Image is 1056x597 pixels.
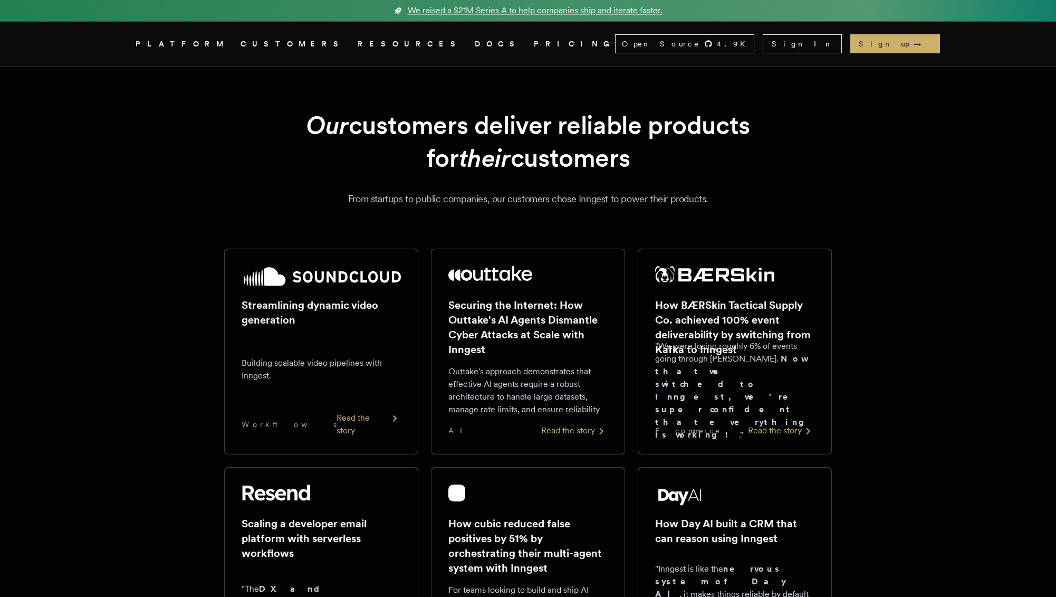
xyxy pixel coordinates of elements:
img: Outtake [448,266,532,281]
a: Sign In [763,34,842,53]
strong: Now that we switched to Inngest, we're super confident that everything is working! [655,354,812,440]
p: "We were losing roughly 6% of events going through [PERSON_NAME]. ." [655,340,814,441]
span: Workflows [242,419,337,430]
h2: How Day AI built a CRM that can reason using Inngest [655,516,814,546]
button: RESOURCES [358,37,462,51]
span: Open Source [622,39,700,49]
nav: Global [106,22,950,66]
p: Building scalable video pipelines with Inngest. [242,357,401,382]
span: E-commerce [655,425,721,436]
a: Sign up [850,34,940,53]
em: Our [306,110,349,140]
img: Day AI [655,485,705,506]
h1: customers deliver reliable products for customers [249,109,807,175]
a: PRICING [534,37,615,51]
h2: Scaling a developer email platform with serverless workflows [242,516,401,561]
button: PLATFORM [136,37,228,51]
p: Outtake's approach demonstrates that effective AI agents require a robust architecture to handle ... [448,365,608,416]
h2: Securing the Internet: How Outtake's AI Agents Dismantle Cyber Attacks at Scale with Inngest [448,298,608,357]
span: 4.9 K [717,39,752,49]
img: Resend [242,485,310,501]
div: Read the story [748,424,814,437]
span: → [914,39,932,49]
div: Read the story [337,412,401,437]
a: BÆRSkin Tactical Supply Co. logoHow BÆRSkin Tactical Supply Co. achieved 100% event deliverabilit... [638,249,832,454]
a: Outtake logoSecuring the Internet: How Outtake's AI Agents Dismantle Cyber Attacks at Scale with ... [431,249,625,454]
a: CUSTOMERS [241,37,345,51]
img: cubic [448,485,465,501]
h2: How BÆRSkin Tactical Supply Co. achieved 100% event deliverability by switching from Kafka to Inn... [655,298,814,357]
div: Read the story [541,424,608,437]
h2: How cubic reduced false positives by 51% by orchestrating their multi-agent system with Inngest [448,516,608,575]
a: SoundCloud logoStreamlining dynamic video generationBuilding scalable video pipelines with Innges... [224,249,418,454]
h2: Streamlining dynamic video generation [242,298,401,327]
span: We raised a $21M Series A to help companies ship and iterate faster. [408,4,663,17]
img: SoundCloud [242,266,401,287]
p: From startups to public companies, our customers chose Inngest to power their products. [148,192,908,206]
span: AI [448,425,472,436]
img: BÆRSkin Tactical Supply Co. [655,266,774,283]
em: their [459,143,511,173]
a: DOCS [475,37,521,51]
